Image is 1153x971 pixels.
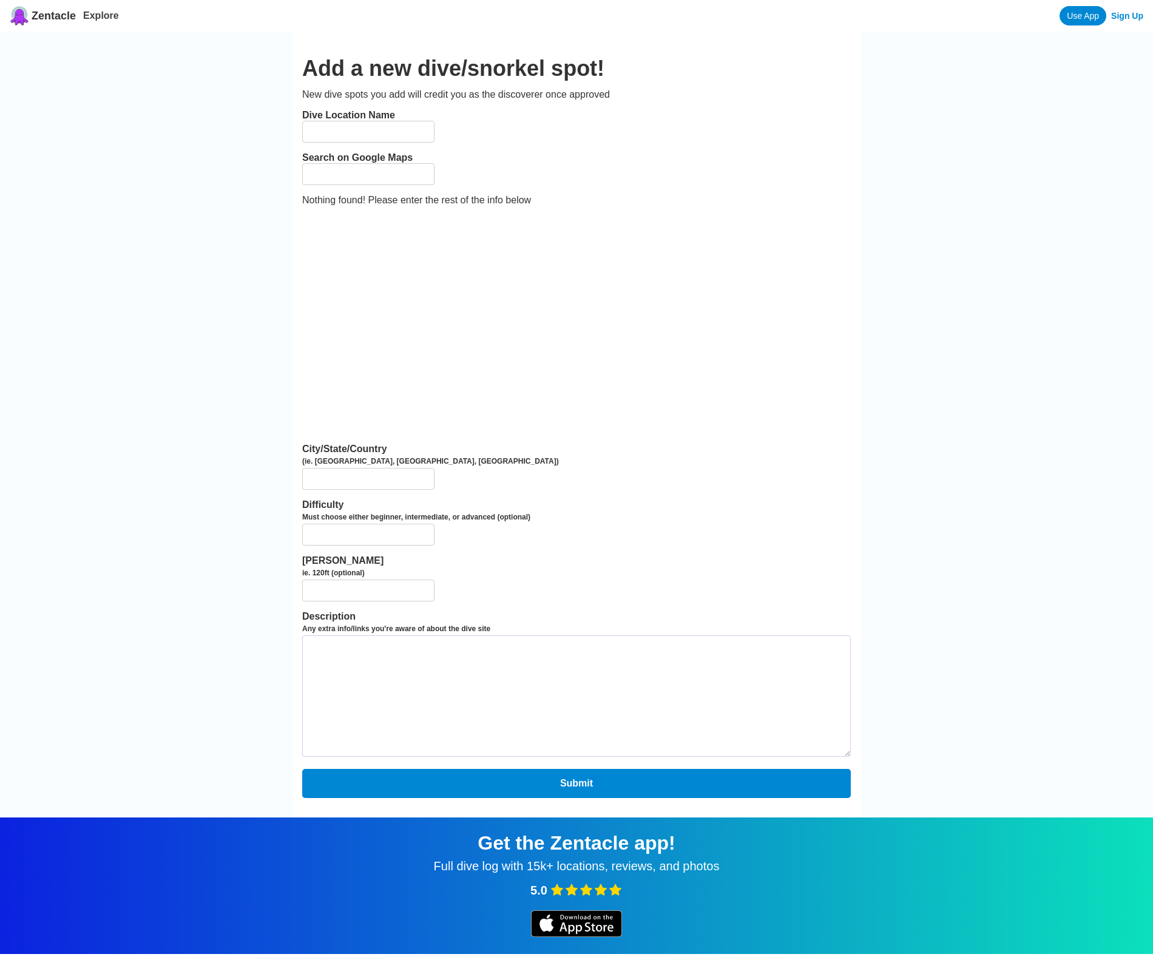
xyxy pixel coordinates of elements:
div: Get the Zentacle app! [15,832,1138,854]
div: ie. 120ft (optional) [302,569,851,577]
div: Full dive log with 15k+ locations, reviews, and photos [15,859,1138,873]
a: Explore [83,10,119,21]
a: Zentacle logoZentacle [10,6,76,25]
div: City/State/Country [302,444,851,455]
div: Nothing found! Please enter the rest of the info below [302,195,851,206]
div: Difficulty [302,499,851,510]
h2: New dive spots you add will credit you as the discoverer once approved [302,89,851,100]
div: Any extra info/links you're aware of about the dive site [302,624,851,633]
img: iOS app store [531,910,622,937]
div: Must choose either beginner, intermediate, or advanced (optional) [302,513,851,521]
a: Use App [1060,6,1106,25]
div: Description [302,611,851,622]
div: [PERSON_NAME] [302,555,851,566]
h1: Add a new dive/snorkel spot! [302,56,851,81]
div: Search on Google Maps [302,152,851,163]
a: Sign Up [1111,11,1143,21]
span: 5.0 [530,884,547,898]
div: (ie. [GEOGRAPHIC_DATA], [GEOGRAPHIC_DATA], [GEOGRAPHIC_DATA]) [302,457,851,465]
img: Zentacle logo [10,6,29,25]
span: Zentacle [32,10,76,22]
button: Submit [302,769,851,798]
div: Dive Location Name [302,110,851,121]
a: iOS app store [531,929,622,939]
